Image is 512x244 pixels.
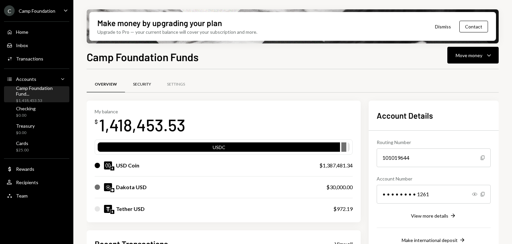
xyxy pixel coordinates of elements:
[16,29,28,35] div: Home
[116,183,147,191] div: Dakota USD
[16,140,29,146] div: Cards
[326,183,353,191] div: $30,000.00
[87,50,199,64] h1: Camp Foundation Funds
[16,56,43,62] div: Transactions
[110,166,114,170] img: ethereum-mainnet
[402,237,466,244] button: Make international deposit
[16,166,34,172] div: Rewards
[16,147,29,153] div: $25.00
[4,86,69,102] a: Camp Foundation Fund...$1,418,453.53
[4,190,69,202] a: Team
[16,123,35,129] div: Treasury
[19,8,55,14] div: Camp Foundation
[459,21,488,32] button: Contact
[333,205,353,213] div: $972.19
[16,179,38,185] div: Recipients
[16,85,67,97] div: Camp Foundation Fund...
[4,39,69,51] a: Inbox
[377,185,491,204] div: • • • • • • • • 1261
[456,52,482,59] div: Move money
[377,175,491,182] div: Account Number
[16,76,36,82] div: Accounts
[402,237,458,243] div: Make international deposit
[16,98,67,104] div: $1,418,453.53
[16,113,36,118] div: $0.00
[4,176,69,188] a: Recipients
[4,138,69,154] a: Cards$25.00
[377,110,491,121] h2: Account Details
[98,144,340,153] div: USDC
[116,205,145,213] div: Tether USD
[133,82,151,87] div: Security
[16,193,28,199] div: Team
[4,26,69,38] a: Home
[16,130,35,136] div: $0.00
[4,104,69,120] a: Checking$0.00
[87,76,125,93] a: Overview
[4,163,69,175] a: Rewards
[16,42,28,48] div: Inbox
[97,28,257,35] div: Upgrade to Pro — your current balance will cover your subscription and more.
[95,109,185,114] div: My balance
[411,212,456,220] button: View more details
[377,139,491,146] div: Routing Number
[4,52,69,65] a: Transactions
[104,161,112,169] img: USDC
[116,161,139,169] div: USD Coin
[411,213,448,219] div: View more details
[99,114,185,135] div: 1,418,453.53
[159,76,193,93] a: Settings
[97,17,222,28] div: Make money by upgrading your plan
[95,118,98,125] div: $
[125,76,159,93] a: Security
[4,121,69,137] a: Treasury$0.00
[4,5,15,16] div: C
[104,205,112,213] img: USDT
[447,47,499,64] button: Move money
[104,183,112,191] img: DKUSD
[4,73,69,85] a: Accounts
[95,82,117,87] div: Overview
[167,82,185,87] div: Settings
[377,148,491,167] div: 101019644
[319,161,353,169] div: $1,387,481.34
[110,210,114,214] img: ethereum-mainnet
[110,188,114,192] img: base-mainnet
[16,106,36,111] div: Checking
[427,19,459,34] button: Dismiss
